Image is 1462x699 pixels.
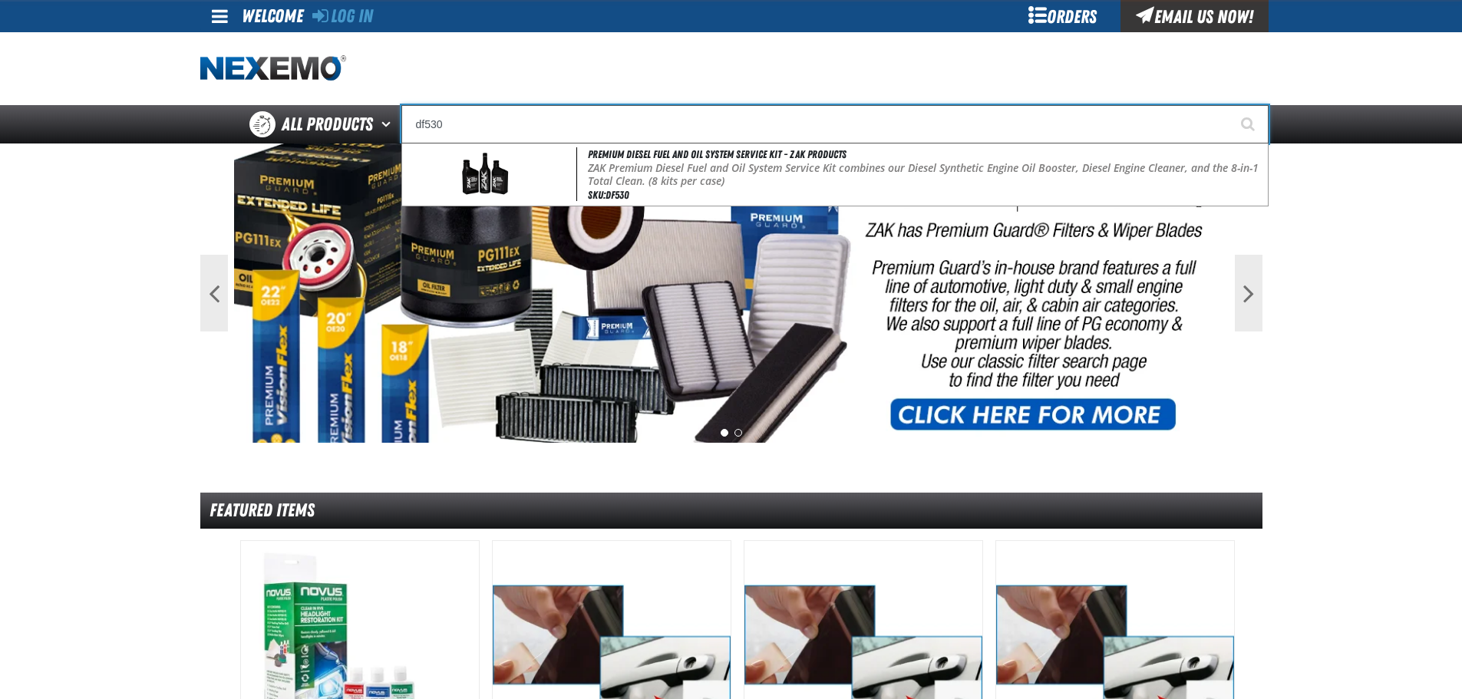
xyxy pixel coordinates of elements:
[450,147,520,201] img: 5b11588a087fc995164921-df530_wo_nascar.png
[200,55,346,82] img: Nexemo logo
[588,189,629,201] span: SKU:DF530
[282,110,373,138] span: All Products
[376,105,401,143] button: Open All Products pages
[312,5,373,27] a: Log In
[588,148,847,160] span: Premium Diesel Fuel and Oil System Service Kit - ZAK Products
[200,493,1262,529] div: Featured Items
[588,162,1265,188] p: ZAK Premium Diesel Fuel and Oil System Service Kit combines our Diesel Synthetic Engine Oil Boost...
[721,429,728,437] button: 1 of 2
[1230,105,1269,143] button: Start Searching
[234,143,1229,443] img: PG Filters & Wipers
[401,105,1269,143] input: Search
[1235,255,1262,331] button: Next
[734,429,742,437] button: 2 of 2
[200,255,228,331] button: Previous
